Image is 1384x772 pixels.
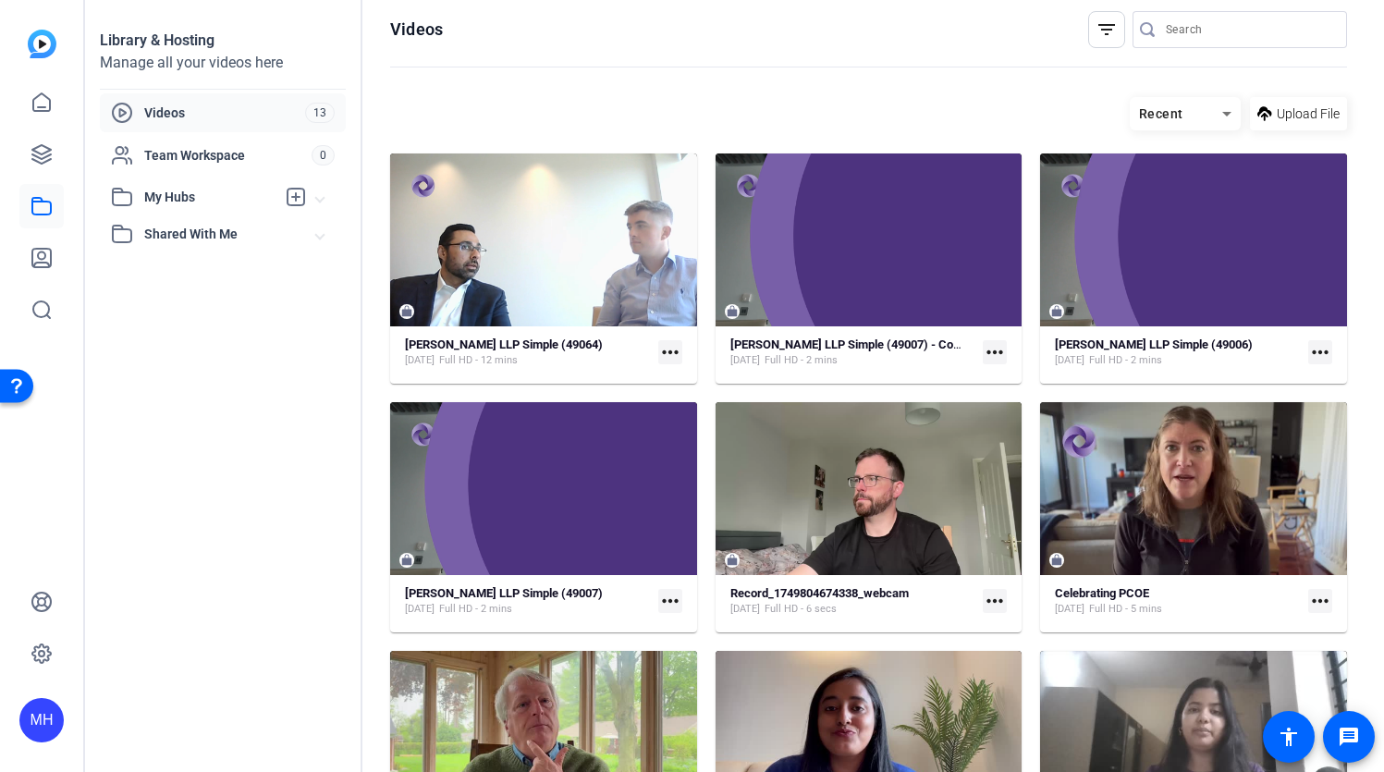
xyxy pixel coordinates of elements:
[390,18,443,41] h1: Videos
[730,602,760,617] span: [DATE]
[1166,18,1332,41] input: Search
[1055,586,1301,617] a: Celebrating PCOE[DATE]Full HD - 5 mins
[730,586,909,600] strong: Record_1749804674338_webcam
[983,589,1007,613] mat-icon: more_horiz
[1055,337,1301,368] a: [PERSON_NAME] LLP Simple (49006)[DATE]Full HD - 2 mins
[658,589,682,613] mat-icon: more_horiz
[1139,106,1183,121] span: Recent
[100,52,346,74] div: Manage all your videos here
[405,586,603,600] strong: [PERSON_NAME] LLP Simple (49007)
[312,145,335,165] span: 0
[1308,589,1332,613] mat-icon: more_horiz
[765,353,838,368] span: Full HD - 2 mins
[439,602,512,617] span: Full HD - 2 mins
[144,146,312,165] span: Team Workspace
[730,337,976,368] a: [PERSON_NAME] LLP Simple (49007) - Copy[DATE]Full HD - 2 mins
[1055,586,1149,600] strong: Celebrating PCOE
[1308,340,1332,364] mat-icon: more_horiz
[1055,602,1084,617] span: [DATE]
[100,178,346,215] mat-expansion-panel-header: My Hubs
[144,188,276,207] span: My Hubs
[1089,602,1162,617] span: Full HD - 5 mins
[144,225,316,244] span: Shared With Me
[100,215,346,252] mat-expansion-panel-header: Shared With Me
[405,586,651,617] a: [PERSON_NAME] LLP Simple (49007)[DATE]Full HD - 2 mins
[305,103,335,123] span: 13
[730,586,976,617] a: Record_1749804674338_webcam[DATE]Full HD - 6 secs
[1338,726,1360,748] mat-icon: message
[100,30,346,52] div: Library & Hosting
[144,104,305,122] span: Videos
[19,698,64,742] div: MH
[730,337,966,351] strong: [PERSON_NAME] LLP Simple (49007) - Copy
[1055,353,1084,368] span: [DATE]
[405,353,435,368] span: [DATE]
[405,337,651,368] a: [PERSON_NAME] LLP Simple (49064)[DATE]Full HD - 12 mins
[658,340,682,364] mat-icon: more_horiz
[1250,97,1347,130] button: Upload File
[1278,726,1300,748] mat-icon: accessibility
[730,353,760,368] span: [DATE]
[1089,353,1162,368] span: Full HD - 2 mins
[765,602,837,617] span: Full HD - 6 secs
[439,353,518,368] span: Full HD - 12 mins
[405,602,435,617] span: [DATE]
[1055,337,1253,351] strong: [PERSON_NAME] LLP Simple (49006)
[405,337,603,351] strong: [PERSON_NAME] LLP Simple (49064)
[983,340,1007,364] mat-icon: more_horiz
[1096,18,1118,41] mat-icon: filter_list
[1277,104,1340,124] span: Upload File
[28,30,56,58] img: blue-gradient.svg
